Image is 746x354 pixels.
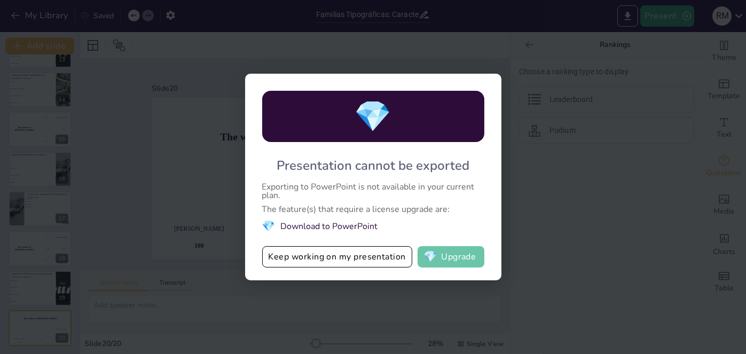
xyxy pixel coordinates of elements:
[262,219,484,233] li: Download to PowerPoint
[262,246,412,268] button: Keep working on my presentation
[418,246,484,268] button: diamondUpgrade
[262,219,276,233] span: diamond
[277,157,469,174] div: Presentation cannot be exported
[423,251,437,262] span: diamond
[262,205,484,214] div: The feature(s) that require a license upgrade are:
[355,96,392,137] span: diamond
[262,183,484,200] div: Exporting to PowerPoint is not available in your current plan.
